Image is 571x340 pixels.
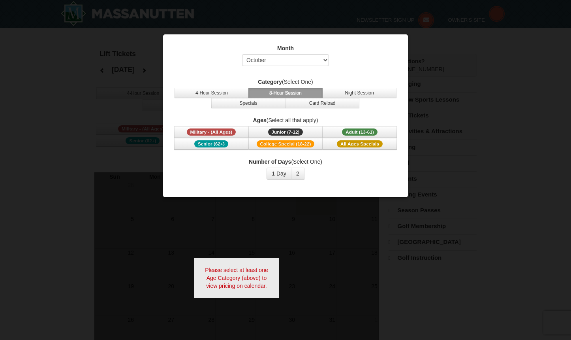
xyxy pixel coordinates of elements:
[173,78,398,86] label: (Select One)
[248,88,323,98] button: 8-Hour Session
[268,128,303,136] span: Junior (7-12)
[323,126,397,138] button: Adult (13-61)
[322,88,396,98] button: Night Session
[323,138,397,150] button: All Ages Specials
[173,158,398,166] label: (Select One)
[211,98,285,108] button: Specials
[194,140,228,147] span: Senior (62+)
[174,138,248,150] button: Senior (62+)
[175,88,249,98] button: 4-Hour Session
[187,128,236,136] span: Military - (All Ages)
[253,117,267,123] strong: Ages
[277,45,294,51] strong: Month
[248,138,323,150] button: College Special (18-22)
[173,116,398,124] label: (Select all that apply)
[249,159,291,165] strong: Number of Days
[267,168,291,179] button: 1 Day
[342,128,378,136] span: Adult (13-61)
[248,126,323,138] button: Junior (7-12)
[258,79,282,85] strong: Category
[291,168,304,179] button: 2
[194,258,279,298] div: Please select at least one Age Category (above) to view pricing on calendar.
[174,126,248,138] button: Military - (All Ages)
[257,140,315,147] span: College Special (18-22)
[337,140,383,147] span: All Ages Specials
[285,98,359,108] button: Card Reload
